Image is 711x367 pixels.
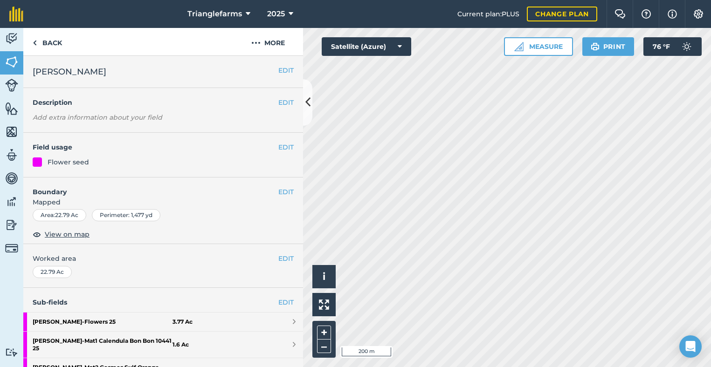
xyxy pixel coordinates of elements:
[5,218,18,232] img: svg+xml;base64,PD94bWwgdmVyc2lvbj0iMS4wIiBlbmNvZGluZz0idXRmLTgiPz4KPCEtLSBHZW5lcmF0b3I6IEFkb2JlIE...
[5,102,18,116] img: svg+xml;base64,PHN2ZyB4bWxucz0iaHR0cDovL3d3dy53My5vcmcvMjAwMC9zdmciIHdpZHRoPSI1NiIgaGVpZ2h0PSI2MC...
[33,113,162,122] em: Add extra information about your field
[33,332,173,358] strong: [PERSON_NAME] - Mat1 Calendula Bon Bon 10441 25
[45,229,90,239] span: View on map
[677,37,696,56] img: svg+xml;base64,PD94bWwgdmVyc2lvbj0iMS4wIiBlbmNvZGluZz0idXRmLTgiPz4KPCEtLSBHZW5lcmF0b3I6IEFkb2JlIE...
[23,297,303,307] h4: Sub-fields
[693,9,704,19] img: A cog icon
[5,125,18,139] img: svg+xml;base64,PHN2ZyB4bWxucz0iaHR0cDovL3d3dy53My5vcmcvMjAwMC9zdmciIHdpZHRoPSI1NiIgaGVpZ2h0PSI2MC...
[23,313,303,331] a: [PERSON_NAME]-Flowers 253.77 Ac
[641,9,652,19] img: A question mark icon
[267,8,285,20] span: 2025
[278,297,294,307] a: EDIT
[233,28,303,55] button: More
[278,65,294,75] button: EDIT
[33,37,37,48] img: svg+xml;base64,PHN2ZyB4bWxucz0iaHR0cDovL3d3dy53My5vcmcvMjAwMC9zdmciIHdpZHRoPSI5IiBoZWlnaHQ9IjI0Ii...
[23,28,71,55] a: Back
[457,9,519,19] span: Current plan : PLUS
[9,7,23,21] img: fieldmargin Logo
[653,37,670,56] span: 76 ° F
[278,187,294,197] button: EDIT
[317,326,331,340] button: +
[5,55,18,69] img: svg+xml;base64,PHN2ZyB4bWxucz0iaHR0cDovL3d3dy53My5vcmcvMjAwMC9zdmciIHdpZHRoPSI1NiIgaGVpZ2h0PSI2MC...
[322,37,411,56] button: Satellite (Azure)
[319,299,329,310] img: Four arrows, one pointing top left, one top right, one bottom right and the last bottom left
[23,197,303,207] span: Mapped
[33,65,106,78] span: [PERSON_NAME]
[323,271,325,282] span: i
[23,177,278,197] h4: Boundary
[514,42,524,51] img: Ruler icon
[312,265,336,288] button: i
[504,37,573,56] button: Measure
[5,242,18,255] img: svg+xml;base64,PD94bWwgdmVyc2lvbj0iMS4wIiBlbmNvZGluZz0idXRmLTgiPz4KPCEtLSBHZW5lcmF0b3I6IEFkb2JlIE...
[679,335,702,358] div: Open Intercom Messenger
[591,41,600,52] img: svg+xml;base64,PHN2ZyB4bWxucz0iaHR0cDovL3d3dy53My5vcmcvMjAwMC9zdmciIHdpZHRoPSIxOSIgaGVpZ2h0PSIyNC...
[33,209,86,221] div: Area : 22.79 Ac
[668,8,677,20] img: svg+xml;base64,PHN2ZyB4bWxucz0iaHR0cDovL3d3dy53My5vcmcvMjAwMC9zdmciIHdpZHRoPSIxNyIgaGVpZ2h0PSIxNy...
[527,7,597,21] a: Change plan
[278,253,294,264] button: EDIT
[33,229,41,240] img: svg+xml;base64,PHN2ZyB4bWxucz0iaHR0cDovL3d3dy53My5vcmcvMjAwMC9zdmciIHdpZHRoPSIxOCIgaGVpZ2h0PSIyNC...
[187,8,242,20] span: Trianglefarms
[33,229,90,240] button: View on map
[33,313,173,331] strong: [PERSON_NAME] - Flowers 25
[317,340,331,353] button: –
[5,171,18,185] img: svg+xml;base64,PD94bWwgdmVyc2lvbj0iMS4wIiBlbmNvZGluZz0idXRmLTgiPz4KPCEtLSBHZW5lcmF0b3I6IEFkb2JlIE...
[48,157,89,167] div: Flower seed
[33,97,294,108] h4: Description
[33,142,278,152] h4: Field usage
[614,9,626,19] img: Two speech bubbles overlapping with the left bubble in the forefront
[582,37,635,56] button: Print
[33,266,72,278] div: 22.79 Ac
[278,142,294,152] button: EDIT
[5,195,18,209] img: svg+xml;base64,PD94bWwgdmVyc2lvbj0iMS4wIiBlbmNvZGluZz0idXRmLTgiPz4KPCEtLSBHZW5lcmF0b3I6IEFkb2JlIE...
[5,32,18,46] img: svg+xml;base64,PD94bWwgdmVyc2lvbj0iMS4wIiBlbmNvZGluZz0idXRmLTgiPz4KPCEtLSBHZW5lcmF0b3I6IEFkb2JlIE...
[5,348,18,357] img: svg+xml;base64,PD94bWwgdmVyc2lvbj0iMS4wIiBlbmNvZGluZz0idXRmLTgiPz4KPCEtLSBHZW5lcmF0b3I6IEFkb2JlIE...
[5,148,18,162] img: svg+xml;base64,PD94bWwgdmVyc2lvbj0iMS4wIiBlbmNvZGluZz0idXRmLTgiPz4KPCEtLSBHZW5lcmF0b3I6IEFkb2JlIE...
[643,37,702,56] button: 76 °F
[173,341,189,348] strong: 1.6 Ac
[5,79,18,92] img: svg+xml;base64,PD94bWwgdmVyc2lvbj0iMS4wIiBlbmNvZGluZz0idXRmLTgiPz4KPCEtLSBHZW5lcmF0b3I6IEFkb2JlIE...
[173,318,193,326] strong: 3.77 Ac
[92,209,160,221] div: Perimeter : 1,477 yd
[33,253,294,264] span: Worked area
[23,332,303,358] a: [PERSON_NAME]-Mat1 Calendula Bon Bon 10441 251.6 Ac
[251,37,261,48] img: svg+xml;base64,PHN2ZyB4bWxucz0iaHR0cDovL3d3dy53My5vcmcvMjAwMC9zdmciIHdpZHRoPSIyMCIgaGVpZ2h0PSIyNC...
[278,97,294,108] button: EDIT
